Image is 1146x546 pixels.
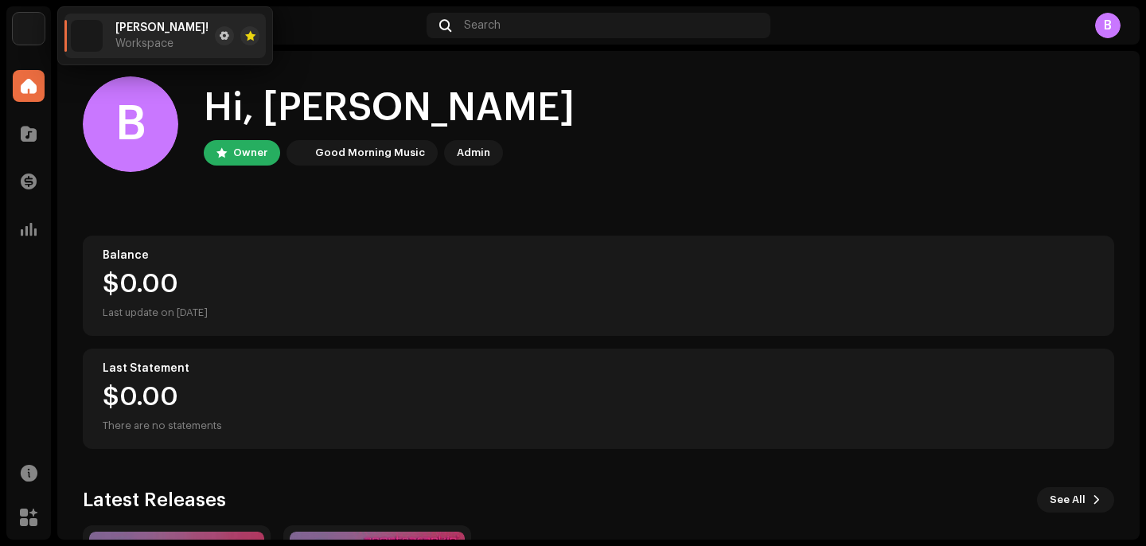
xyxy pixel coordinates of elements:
button: See All [1037,487,1114,513]
div: Last Statement [103,362,1094,375]
div: Good Morning Music [315,143,425,162]
img: 4d355f5d-9311-46a2-b30d-525bdb8252bf [71,20,103,52]
span: Workspace [115,37,173,50]
div: Admin [457,143,490,162]
div: B [1095,13,1121,38]
h3: Latest Releases [83,487,226,513]
re-o-card-value: Balance [83,236,1114,336]
div: Hi, [PERSON_NAME] [204,83,575,134]
img: 4d355f5d-9311-46a2-b30d-525bdb8252bf [13,13,45,45]
div: Balance [103,249,1094,262]
div: There are no statements [103,416,222,435]
div: B [83,76,178,172]
div: Owner [233,143,267,162]
span: Search [464,19,501,32]
span: Fank! [115,21,209,34]
re-o-card-value: Last Statement [83,349,1114,449]
img: 4d355f5d-9311-46a2-b30d-525bdb8252bf [290,143,309,162]
div: Last update on [DATE] [103,303,1094,322]
span: See All [1050,484,1086,516]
